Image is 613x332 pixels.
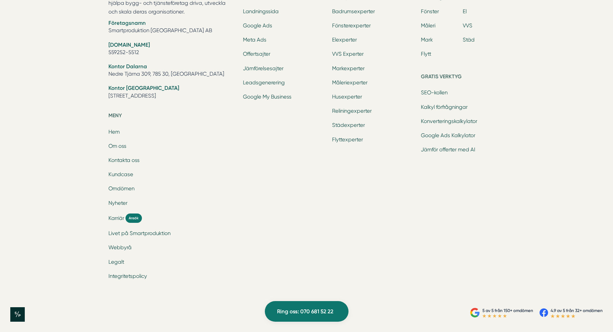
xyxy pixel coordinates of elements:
[243,94,292,100] a: Google My Business
[108,200,127,206] a: Nyheter
[421,23,435,29] a: Måleri
[243,8,279,14] a: Landningssida
[332,65,365,71] a: Markexperter
[108,171,133,177] a: Kundcase
[108,41,236,58] li: 559252-5512
[108,213,236,223] a: Karriär Ansök
[463,37,475,43] a: Städ
[243,23,272,29] a: Google Ads
[108,84,236,101] li: [STREET_ADDRESS]
[332,8,375,14] a: Badrumsexperter
[108,244,132,251] a: Webbyrå
[108,20,146,26] strong: Företagsnamn
[421,51,431,57] a: Flytt
[108,63,147,70] strong: Kontor Dalarna
[463,8,467,14] a: El
[108,129,120,135] a: Hem
[243,65,283,71] a: Jämförelsesajter
[421,8,439,14] a: Fönster
[108,63,236,79] li: Nedre Tjärna 309, 785 30, [GEOGRAPHIC_DATA]
[421,132,475,138] a: Google Ads Kalkylator
[108,185,135,192] a: Omdömen
[108,85,179,91] strong: Kontor [GEOGRAPHIC_DATA]
[332,23,371,29] a: Fönsterexperter
[108,230,171,236] a: Livet på Smartproduktion
[243,37,266,43] a: Meta Ads
[421,118,477,124] a: Konverteringskalkylator
[108,111,236,122] h5: Meny
[125,213,142,223] span: Ansök
[243,51,270,57] a: Offertsajter
[332,137,363,143] a: Flyttexperter
[482,307,533,314] p: 5 av 5 från 150+ omdömen
[108,42,150,48] strong: [DOMAIN_NAME]
[332,108,372,114] a: Reliningexperter
[332,51,364,57] a: VVS Experter
[108,143,126,149] a: Om oss
[421,104,468,110] a: Kalkyl förfrågningar
[421,72,505,83] h5: Gratis verktyg
[108,273,147,279] a: Integritetspolicy
[108,19,236,36] li: Smartproduktion [GEOGRAPHIC_DATA] AB
[421,90,448,96] a: SEO-kollen
[421,37,433,43] a: Mark
[463,23,472,29] a: VVS
[332,80,367,86] a: Måleriexperter
[332,37,357,43] a: Elexperter
[551,307,603,314] p: 4.9 av 5 från 32+ omdömen
[243,80,285,86] a: Leadsgenerering
[108,157,140,163] a: Kontakta oss
[421,147,475,153] a: Jämför offerter med AI
[332,94,362,100] a: Husexperter
[265,301,348,322] a: Ring oss: 070 681 52 22
[332,122,365,128] a: Städexperter
[108,214,124,222] span: Karriär
[108,259,124,265] a: Legalt
[277,307,333,316] span: Ring oss: 070 681 52 22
